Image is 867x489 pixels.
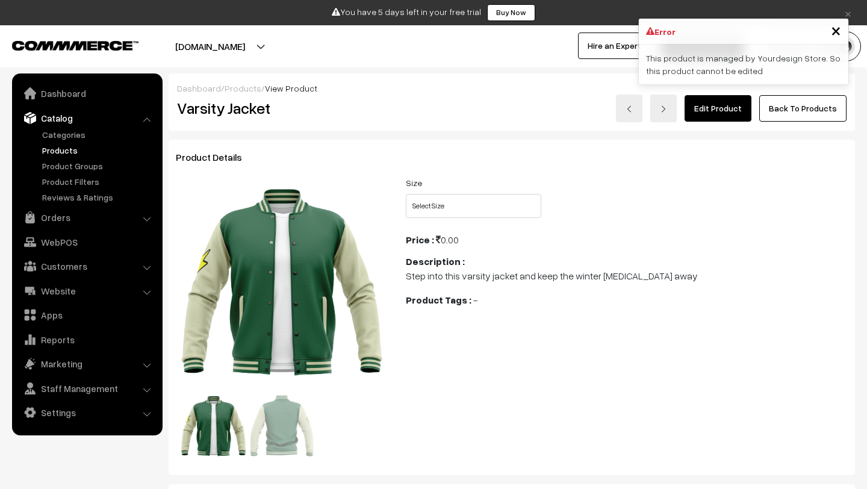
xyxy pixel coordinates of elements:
[831,19,841,41] span: ×
[654,25,676,38] strong: Error
[759,95,847,122] a: Back To Products
[578,33,651,59] a: Hire an Expert
[639,45,848,84] div: This product is managed by Yourdesign Store. So this product cannot be edited
[176,151,256,163] span: Product Details
[39,191,158,204] a: Reviews & Ratings
[177,83,221,93] a: Dashboard
[4,4,863,21] div: You have 5 days left in your free trial
[15,402,158,423] a: Settings
[15,207,158,228] a: Orders
[12,37,117,52] a: COMMMERCE
[487,4,535,21] a: Buy Now
[406,176,422,189] label: Size
[181,393,246,459] img: 17361651339330Varcity-Jacket-Back-1.png
[406,255,465,267] b: Description :
[406,234,434,246] b: Price :
[39,144,158,157] a: Products
[406,294,471,306] b: Product Tags :
[406,269,848,283] p: Step into this varsity jacket and keep the winter [MEDICAL_DATA] away
[831,21,841,39] button: Close
[15,231,158,253] a: WebPOS
[685,95,751,122] a: Edit Product
[15,83,158,104] a: Dashboard
[15,280,158,302] a: Website
[15,107,158,129] a: Catalog
[626,105,633,113] img: left-arrow.png
[840,5,856,20] a: ×
[39,160,158,172] a: Product Groups
[265,83,317,93] span: View Product
[39,128,158,141] a: Categories
[177,82,847,95] div: / /
[249,393,315,459] img: 17361651388918Varcity-Jacket-Front-1.png
[133,31,287,61] button: [DOMAIN_NAME]
[15,353,158,375] a: Marketing
[181,180,383,382] img: 17361651339330Varcity-Jacket-Back-1.png
[406,232,848,247] div: 0.00
[660,105,667,113] img: right-arrow.png
[15,378,158,399] a: Staff Management
[225,83,261,93] a: Products
[473,294,477,306] span: -
[177,99,388,117] h2: Varsity Jacket
[15,255,158,277] a: Customers
[15,329,158,350] a: Reports
[39,175,158,188] a: Product Filters
[15,304,158,326] a: Apps
[12,41,138,50] img: COMMMERCE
